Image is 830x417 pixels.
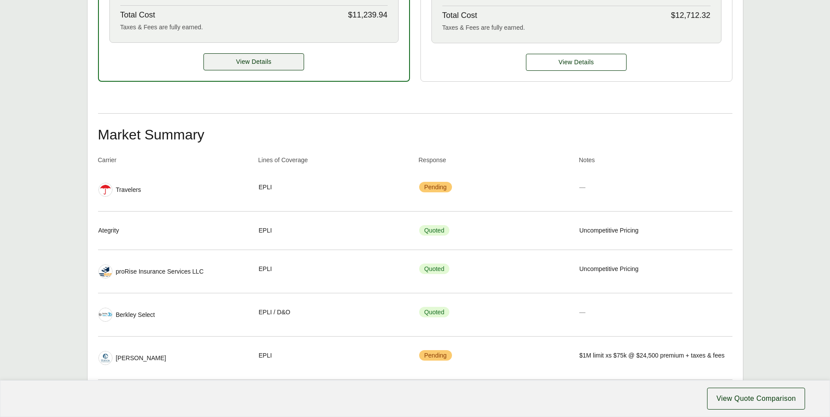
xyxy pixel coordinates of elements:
span: proRise Insurance Services LLC [116,267,204,276]
span: Berkley Select [116,310,155,320]
span: Quoted [419,264,450,274]
span: EPLI [259,264,272,274]
span: — [579,184,585,191]
span: View Details [559,58,594,67]
span: Pending [419,182,452,192]
img: Berkley Select logo [99,308,112,321]
img: proRise Insurance Services LLC logo [99,265,112,278]
span: Travelers [116,185,141,195]
span: Ategrity [98,226,119,235]
a: Berkley MP details [203,53,304,70]
span: Uncompetitive Pricing [579,264,638,274]
span: EPLI [259,183,272,192]
img: Travelers logo [99,183,112,196]
span: View Quote Comparison [716,393,796,404]
th: Notes [579,156,732,168]
div: Taxes & Fees are fully earned. [120,23,388,32]
div: Taxes & Fees are fully earned. [442,23,711,32]
span: View Details [236,57,272,66]
span: $1M limit xs $75k @ $24,500 premium + taxes & fees [579,351,725,360]
th: Carrier [98,156,252,168]
span: $11,239.94 [348,9,387,21]
span: [PERSON_NAME] [116,354,166,363]
span: EPLI [259,226,272,235]
span: $12,712.32 [671,10,710,21]
img: Hudson logo [99,351,112,365]
th: Response [419,156,572,168]
span: Quoted [419,225,450,236]
span: EPLI / D&O [259,308,290,317]
h2: Market Summary [98,128,732,142]
span: Total Cost [120,9,155,21]
button: View Quote Comparison [707,388,805,410]
span: Pending [419,350,452,361]
span: EPLI [259,351,272,360]
a: Berkley Select details [526,54,627,71]
span: Quoted [419,307,450,317]
button: View Details [203,53,304,70]
span: — [579,309,585,316]
span: Uncompetitive Pricing [579,226,638,235]
button: View Details [526,54,627,71]
span: Total Cost [442,10,477,21]
th: Lines of Coverage [258,156,412,168]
